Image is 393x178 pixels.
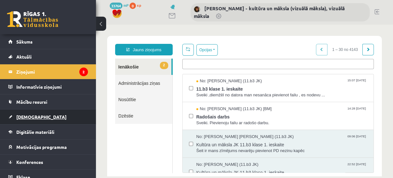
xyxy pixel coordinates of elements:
[100,81,176,87] span: No: [PERSON_NAME] (11.b3 JK) [BM]
[8,109,88,124] a: [DEMOGRAPHIC_DATA]
[8,140,88,154] a: Motivācijas programma
[8,34,88,49] a: Sākums
[100,137,162,143] span: No: [PERSON_NAME] (11.b3 JK)
[19,50,76,67] a: Administrācijas ziņas
[16,99,47,105] span: Mācību resursi
[16,39,33,44] span: Sākums
[194,5,345,19] a: [PERSON_NAME] - kultūra un māksla (vizuālā māksla), vizuālā māksla
[123,3,129,8] span: mP
[7,11,58,27] a: Rīgas 1. Tālmācības vidusskola
[8,155,88,169] a: Konferences
[79,68,88,76] i: 2
[251,53,271,58] span: 15:07 [DATE]
[16,159,43,165] span: Konferences
[19,83,76,99] a: Dzēstie
[100,109,198,115] span: No: [PERSON_NAME] [PERSON_NAME] (11.b3 JK)
[100,53,166,60] span: No: [PERSON_NAME] (11.b3 JK)
[100,137,271,157] a: No: [PERSON_NAME] (11.b3 JK) 22:52 [DATE] Kultūra un māksla JK 11.b3 klase 1. ieskaite
[100,115,271,123] span: Kultūra un māksla JK 11.b3 klase 1. ieskaite
[16,129,54,135] span: Digitālie materiāli
[100,109,271,129] a: No: [PERSON_NAME] [PERSON_NAME] (11.b3 JK) 09:06 [DATE] Kultūra un māksla JK 11.b3 klase 1. ieska...
[8,79,88,94] a: Informatīvie ziņojumi
[137,3,141,8] span: xp
[130,3,144,8] a: 0 xp
[8,94,88,109] a: Mācību resursi
[251,109,271,114] span: 09:06 [DATE]
[19,19,77,31] a: Jauns ziņojums
[100,20,122,31] button: Opcijas
[251,81,271,86] span: 14:28 [DATE]
[100,123,271,129] span: Šeit ir mans zīmējums nevarēju pievienot PD nezinu kapēc
[100,95,271,101] span: Sveiki. Pievienoju failu ar radošo darbu.
[8,125,88,139] a: Digitālie materiāli
[110,3,122,9] span: 33764
[100,87,271,95] span: Radošais darbs
[100,143,271,151] span: Kultūra un māksla JK 11.b3 klase 1. ieskaite
[16,54,32,60] span: Aktuāli
[16,64,88,79] legend: Ziņojumi
[8,49,88,64] a: Aktuāli
[19,67,76,83] a: Nosūtītie
[8,64,88,79] a: Ziņojumi2
[130,3,136,9] span: 0
[194,6,200,12] img: Ilze Kolka - kultūra un māksla (vizuālā māksla), vizuālā māksla
[100,60,271,68] span: 11.b3 klase 1. ieskaite
[100,68,271,74] span: Sveiki ,diemžēl no datora man nesanāca pievienot failu , es nodevu ...
[232,19,267,31] span: 1 – 30 no 4143
[100,53,271,73] a: No: [PERSON_NAME] (11.b3 JK) 15:07 [DATE] 11.b3 klase 1. ieskaite Sveiki ,diemžēl no datora man n...
[251,137,271,142] span: 22:52 [DATE]
[110,3,129,8] a: 33764 mP
[16,144,67,150] span: Motivācijas programma
[16,79,88,94] legend: Informatīvie ziņojumi
[19,34,75,50] a: 2Ienākošie
[16,114,67,120] span: [DEMOGRAPHIC_DATA]
[100,81,271,101] a: No: [PERSON_NAME] (11.b3 JK) [BM] 14:28 [DATE] Radošais darbs Sveiki. Pievienoju failu ar radošo ...
[64,37,72,44] span: 2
